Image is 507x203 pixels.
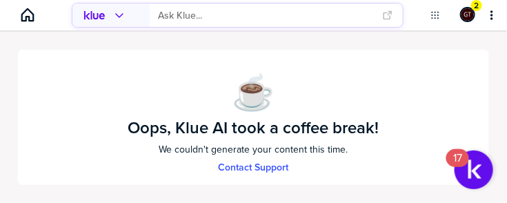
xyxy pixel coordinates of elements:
span: We couldn't generate your content this time. [159,143,348,157]
button: Open Drop [428,8,442,22]
div: 17 [453,158,462,176]
h1: Oops, Klue AI took a coffee break! [128,118,379,137]
span: ☕️ [232,67,275,118]
button: Open Resource Center, 17 new notifications [455,151,493,189]
input: Ask Klue... [158,4,374,27]
img: ee1355cada6433fc92aa15fbfe4afd43-sml.png [461,8,474,21]
a: Try Again [219,162,289,173]
div: Graham Tutti [460,7,475,22]
span: 2 [475,1,479,11]
a: Edit Profile [459,6,477,23]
